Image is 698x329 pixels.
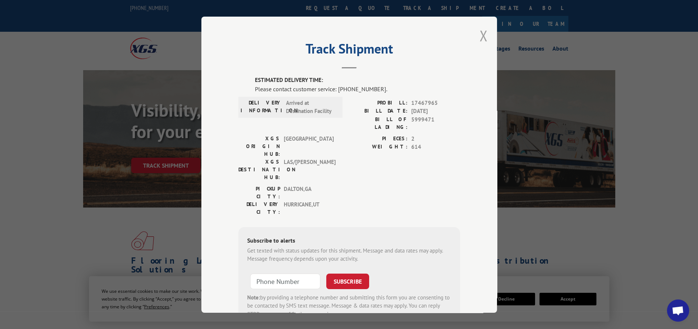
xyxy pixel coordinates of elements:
label: PIECES: [349,134,408,143]
label: DELIVERY CITY: [238,200,280,216]
label: BILL OF LADING: [349,115,408,131]
label: WEIGHT: [349,143,408,151]
button: SUBSCRIBE [326,273,369,289]
strong: Note: [247,294,260,301]
label: BILL DATE: [349,107,408,116]
div: Get texted with status updates for this shipment. Message and data rates may apply. Message frequ... [247,246,451,263]
div: Subscribe to alerts [247,236,451,246]
span: HURRICANE , UT [284,200,334,216]
span: [GEOGRAPHIC_DATA] [284,134,334,158]
span: 17467965 [411,99,460,107]
label: PICKUP CITY: [238,185,280,200]
span: 614 [411,143,460,151]
div: by providing a telephone number and submitting this form you are consenting to be contacted by SM... [247,293,451,318]
label: XGS ORIGIN HUB: [238,134,280,158]
span: [DATE] [411,107,460,116]
span: LAS/[PERSON_NAME] [284,158,334,181]
label: DELIVERY INFORMATION: [241,99,282,115]
label: ESTIMATED DELIVERY TIME: [255,76,460,85]
span: 5999471 [411,115,460,131]
div: Open chat [667,299,689,322]
span: 2 [411,134,460,143]
span: Arrived at Destination Facility [286,99,336,115]
button: Close modal [480,26,488,45]
h2: Track Shipment [238,44,460,58]
label: XGS DESTINATION HUB: [238,158,280,181]
label: PROBILL: [349,99,408,107]
input: Phone Number [250,273,320,289]
div: Please contact customer service: [PHONE_NUMBER]. [255,84,460,93]
span: DALTON , GA [284,185,334,200]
